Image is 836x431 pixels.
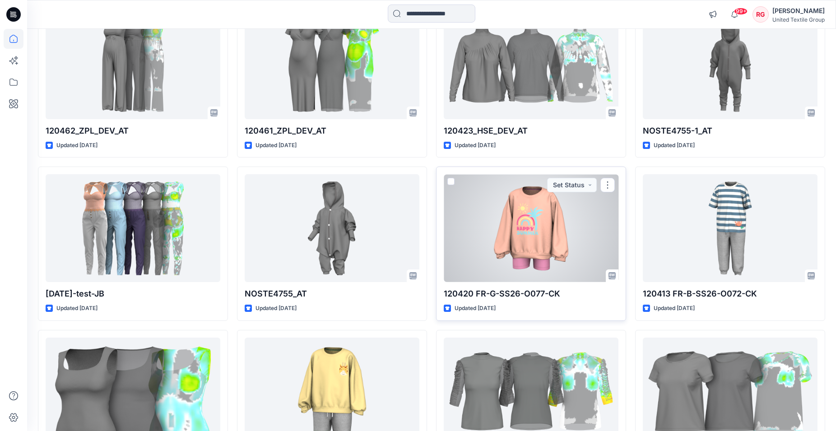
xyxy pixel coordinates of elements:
[734,8,748,15] span: 99+
[643,287,817,300] p: 120413 FR-B-SS26-O072-CK
[245,125,419,137] p: 120461_ZPL_DEV_AT
[654,141,695,150] p: Updated [DATE]
[772,5,825,16] div: [PERSON_NAME]
[444,174,618,282] a: 120420 FR-G-SS26-O077-CK
[56,141,98,150] p: Updated [DATE]
[255,141,297,150] p: Updated [DATE]
[245,287,419,300] p: NOSTE4755_AT
[46,11,220,119] a: 120462_ZPL_DEV_AT
[643,11,817,119] a: NOSTE4755-1_AT
[752,6,769,23] div: RG
[56,304,98,313] p: Updated [DATE]
[255,304,297,313] p: Updated [DATE]
[444,125,618,137] p: 120423_HSE_DEV_AT
[643,174,817,282] a: 120413 FR-B-SS26-O072-CK
[245,174,419,282] a: NOSTE4755_AT
[245,11,419,119] a: 120461_ZPL_DEV_AT
[643,125,817,137] p: NOSTE4755-1_AT
[46,174,220,282] a: 2025.09.25-test-JB
[46,287,220,300] p: [DATE]-test-JB
[46,125,220,137] p: 120462_ZPL_DEV_AT
[444,287,618,300] p: 120420 FR-G-SS26-O077-CK
[455,141,496,150] p: Updated [DATE]
[772,16,825,23] div: United Textile Group
[455,304,496,313] p: Updated [DATE]
[654,304,695,313] p: Updated [DATE]
[444,11,618,119] a: 120423_HSE_DEV_AT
